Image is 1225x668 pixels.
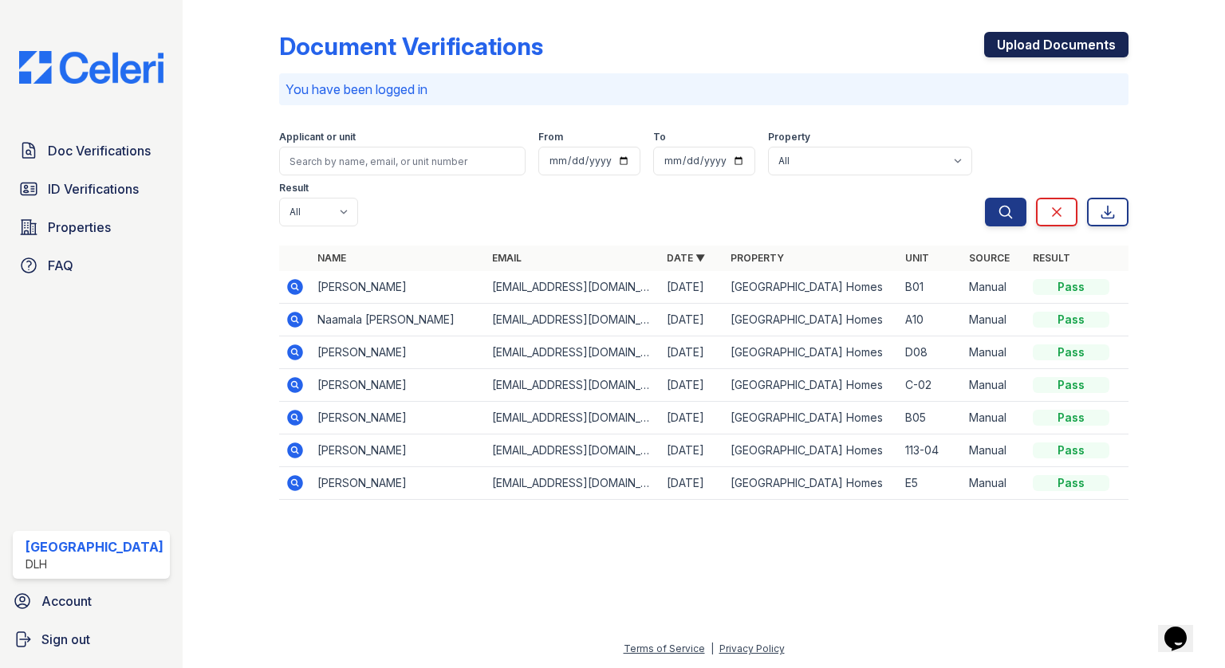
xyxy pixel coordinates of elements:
[660,271,724,304] td: [DATE]
[311,271,486,304] td: [PERSON_NAME]
[486,271,660,304] td: [EMAIL_ADDRESS][DOMAIN_NAME]
[486,336,660,369] td: [EMAIL_ADDRESS][DOMAIN_NAME]
[1033,312,1109,328] div: Pass
[1033,442,1109,458] div: Pass
[311,304,486,336] td: Naamala [PERSON_NAME]
[26,556,163,572] div: DLH
[317,252,346,264] a: Name
[899,434,963,467] td: 113-04
[492,252,522,264] a: Email
[711,642,714,654] div: |
[13,211,170,243] a: Properties
[724,271,899,304] td: [GEOGRAPHIC_DATA] Homes
[660,336,724,369] td: [DATE]
[311,467,486,500] td: [PERSON_NAME]
[660,402,724,434] td: [DATE]
[724,402,899,434] td: [GEOGRAPHIC_DATA] Homes
[486,467,660,500] td: [EMAIL_ADDRESS][DOMAIN_NAME]
[660,434,724,467] td: [DATE]
[724,304,899,336] td: [GEOGRAPHIC_DATA] Homes
[724,369,899,402] td: [GEOGRAPHIC_DATA] Homes
[13,250,170,281] a: FAQ
[899,336,963,369] td: D08
[905,252,929,264] a: Unit
[1033,410,1109,426] div: Pass
[963,402,1026,434] td: Manual
[719,642,785,654] a: Privacy Policy
[48,141,151,160] span: Doc Verifications
[963,467,1026,500] td: Manual
[6,51,176,84] img: CE_Logo_Blue-a8612792a0a2168367f1c8372b55b34899dd931a85d93a1a3d3e32e68fde9ad4.png
[311,369,486,402] td: [PERSON_NAME]
[969,252,1010,264] a: Source
[486,402,660,434] td: [EMAIL_ADDRESS][DOMAIN_NAME]
[660,467,724,500] td: [DATE]
[984,32,1128,57] a: Upload Documents
[41,591,92,611] span: Account
[279,32,543,61] div: Document Verifications
[279,131,356,143] label: Applicant or unit
[660,369,724,402] td: [DATE]
[279,182,309,195] label: Result
[963,336,1026,369] td: Manual
[486,304,660,336] td: [EMAIL_ADDRESS][DOMAIN_NAME]
[963,271,1026,304] td: Manual
[538,131,563,143] label: From
[963,304,1026,336] td: Manual
[26,537,163,556] div: [GEOGRAPHIC_DATA]
[1033,344,1109,360] div: Pass
[48,256,73,275] span: FAQ
[963,434,1026,467] td: Manual
[768,131,810,143] label: Property
[899,369,963,402] td: C-02
[1033,475,1109,491] div: Pass
[624,642,705,654] a: Terms of Service
[899,467,963,500] td: E5
[653,131,666,143] label: To
[6,623,176,655] a: Sign out
[724,336,899,369] td: [GEOGRAPHIC_DATA] Homes
[48,179,139,198] span: ID Verifications
[41,630,90,649] span: Sign out
[48,218,111,237] span: Properties
[311,336,486,369] td: [PERSON_NAME]
[311,402,486,434] td: [PERSON_NAME]
[963,369,1026,402] td: Manual
[660,304,724,336] td: [DATE]
[311,434,486,467] td: [PERSON_NAME]
[667,252,705,264] a: Date ▼
[899,304,963,336] td: A10
[13,173,170,205] a: ID Verifications
[1033,377,1109,393] div: Pass
[1158,604,1209,652] iframe: chat widget
[1033,252,1070,264] a: Result
[6,585,176,617] a: Account
[279,147,526,175] input: Search by name, email, or unit number
[1033,279,1109,295] div: Pass
[486,434,660,467] td: [EMAIL_ADDRESS][DOMAIN_NAME]
[486,369,660,402] td: [EMAIL_ADDRESS][DOMAIN_NAME]
[286,80,1122,99] p: You have been logged in
[724,434,899,467] td: [GEOGRAPHIC_DATA] Homes
[724,467,899,500] td: [GEOGRAPHIC_DATA] Homes
[731,252,784,264] a: Property
[13,135,170,167] a: Doc Verifications
[899,271,963,304] td: B01
[899,402,963,434] td: B05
